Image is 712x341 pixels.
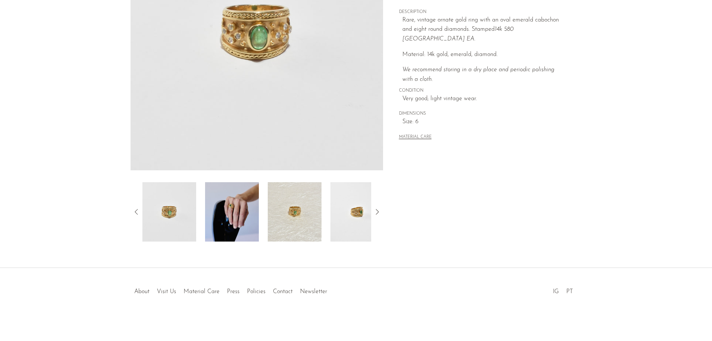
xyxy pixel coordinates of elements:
[402,94,566,104] span: Very good; light vintage wear.
[268,182,322,242] img: Emerald Diamond Ring
[402,67,554,82] i: We recommend storing in a dry place and periodic polishing with a cloth.
[247,289,266,295] a: Policies
[131,283,331,297] ul: Quick links
[553,289,559,295] a: IG
[399,135,432,140] button: MATERIAL CARE
[142,182,196,242] img: Emerald Diamond Ring
[566,289,573,295] a: PT
[157,289,176,295] a: Visit Us
[549,283,577,297] ul: Social Medias
[184,289,220,295] a: Material Care
[402,16,566,44] p: Rare, vintage ornate gold ring with an oval emerald cabochon and eight round diamonds. Stamped
[330,182,384,242] img: Emerald Diamond Ring
[402,50,566,60] p: Material: 14k gold, emerald, diamond.
[495,26,502,32] em: 14k
[134,289,149,295] a: About
[205,182,259,242] img: Emerald Diamond Ring
[399,9,566,16] span: DESCRIPTION
[227,289,240,295] a: Press
[273,289,293,295] a: Contact
[399,88,566,94] span: CONDITION
[402,117,566,127] span: Size: 6
[399,111,566,117] span: DIMENSIONS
